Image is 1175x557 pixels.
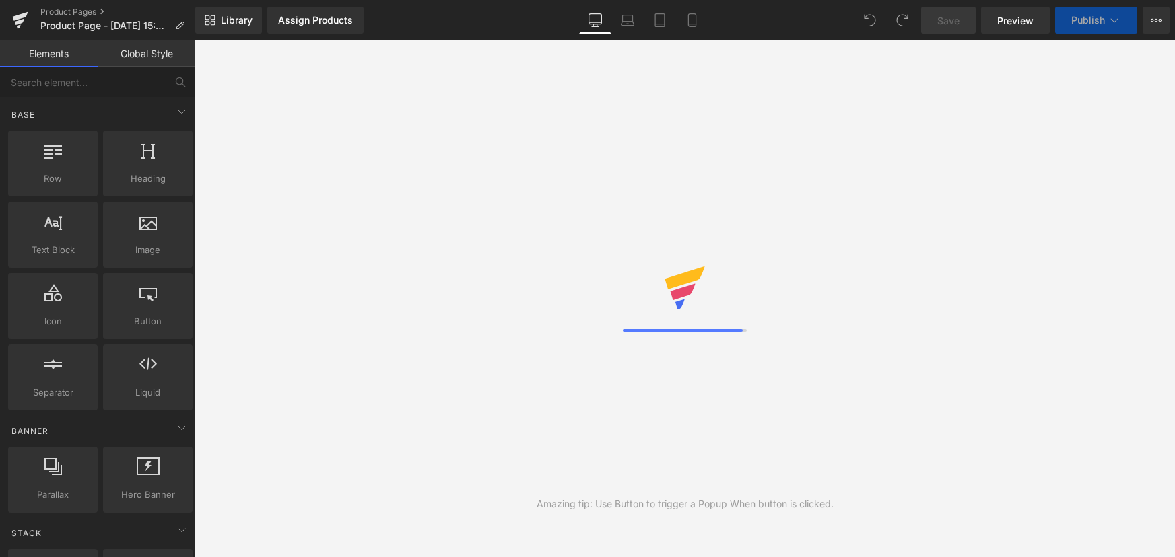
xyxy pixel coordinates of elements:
span: Save [937,13,960,28]
span: Heading [107,172,189,186]
a: New Library [195,7,262,34]
span: Separator [12,385,94,400]
span: Icon [12,314,94,328]
span: Button [107,314,189,328]
span: Preview [997,13,1034,28]
span: Product Page - [DATE] 15:07:01 [40,20,170,31]
span: Liquid [107,385,189,400]
a: Mobile [676,7,708,34]
span: Publish [1071,15,1105,26]
span: Parallax [12,488,94,502]
span: Image [107,243,189,257]
span: Base [10,108,36,121]
button: Publish [1055,7,1137,34]
a: Laptop [611,7,644,34]
a: Product Pages [40,7,195,17]
div: Assign Products [278,15,353,26]
a: Tablet [644,7,676,34]
a: Preview [981,7,1050,34]
span: Banner [10,424,50,437]
span: Row [12,172,94,186]
span: Text Block [12,243,94,257]
a: Global Style [98,40,195,67]
a: Desktop [579,7,611,34]
span: Hero Banner [107,488,189,502]
button: Redo [889,7,916,34]
span: Stack [10,527,43,540]
div: Amazing tip: Use Button to trigger a Popup When button is clicked. [537,496,834,511]
button: Undo [857,7,883,34]
span: Library [221,14,253,26]
button: More [1143,7,1170,34]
